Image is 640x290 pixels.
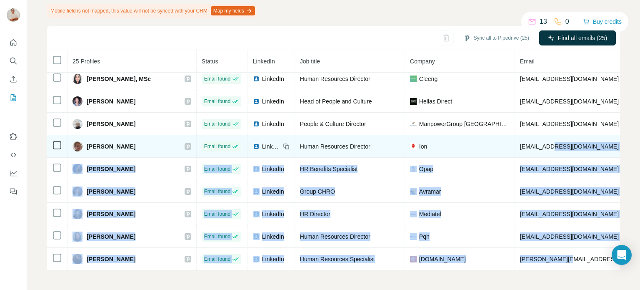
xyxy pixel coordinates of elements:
img: company-logo [410,256,417,262]
img: LinkedIn logo [253,166,260,172]
img: LinkedIn logo [253,233,260,240]
span: Avramar [419,187,441,196]
span: [PERSON_NAME] [87,210,135,218]
span: Email found [204,255,230,263]
span: Human Resources Director [300,233,370,240]
span: LinkedIn [262,255,284,263]
span: Email found [204,120,230,128]
img: Avatar [72,164,82,174]
span: People & Culture Director [300,121,366,127]
div: Open Intercom Messenger [612,245,632,265]
button: Use Surfe API [7,147,20,162]
img: company-logo [410,76,417,82]
img: Avatar [72,187,82,197]
span: [PERSON_NAME] [87,255,135,263]
span: LinkedIn [262,75,284,83]
span: LinkedIn [262,165,284,173]
img: LinkedIn logo [253,143,260,150]
span: Find all emails (25) [558,34,607,42]
img: company-logo [410,211,417,217]
span: Head of People and Culture [300,98,372,105]
img: company-logo [410,121,417,127]
img: Avatar [72,254,82,264]
img: Avatar [72,209,82,219]
span: [PERSON_NAME] [87,120,135,128]
img: LinkedIn logo [253,211,260,217]
span: [EMAIL_ADDRESS][DOMAIN_NAME] [520,166,619,172]
button: My lists [7,90,20,105]
button: Use Surfe on LinkedIn [7,129,20,144]
span: HR Benefits Specialist [300,166,358,172]
span: [EMAIL_ADDRESS][DOMAIN_NAME] [520,211,619,217]
img: Avatar [7,8,20,22]
span: Email found [204,75,230,83]
span: Company [410,58,435,65]
span: Human Resources Director [300,76,370,82]
img: Avatar [72,119,82,129]
span: LinkedIn [262,210,284,218]
span: [EMAIL_ADDRESS][DOMAIN_NAME] [520,188,619,195]
img: company-logo [410,188,417,195]
span: LinkedIn [262,97,284,106]
span: [EMAIL_ADDRESS][DOMAIN_NAME] [520,233,619,240]
span: Email [520,58,535,65]
button: Quick start [7,35,20,50]
span: Opap [419,165,433,173]
span: Email found [204,98,230,105]
span: Cleeng [419,75,437,83]
button: Enrich CSV [7,72,20,87]
span: LinkedIn [262,187,284,196]
img: company-logo [410,98,417,105]
span: Job title [300,58,320,65]
p: 0 [565,17,569,27]
span: [PERSON_NAME] [87,142,135,151]
button: Map my fields [211,6,255,15]
img: LinkedIn logo [253,188,260,195]
span: Human Resources Director [300,143,370,150]
span: Hellas Direct [419,97,452,106]
img: Avatar [72,96,82,106]
img: Avatar [72,141,82,151]
img: LinkedIn logo [253,76,260,82]
img: LinkedIn logo [253,121,260,127]
img: Avatar [72,74,82,84]
img: LinkedIn logo [253,98,260,105]
span: Email found [204,143,230,150]
span: Group CHRO [300,188,335,195]
div: Mobile field is not mapped, this value will not be synced with your CRM [47,4,257,18]
button: Buy credits [583,16,622,28]
span: [PERSON_NAME] [87,187,135,196]
span: Human Resources Specialist [300,256,375,262]
span: [EMAIL_ADDRESS][DOMAIN_NAME] [520,76,619,82]
button: Dashboard [7,166,20,181]
span: Ion [419,142,427,151]
button: Find all emails (25) [539,30,616,45]
span: Email found [204,188,230,195]
span: ManpowerGroup [GEOGRAPHIC_DATA] [419,120,510,128]
img: company-logo [410,233,417,240]
span: 25 Profiles [72,58,100,65]
span: HR Director [300,211,330,217]
span: LinkedIn [262,120,284,128]
span: Mediatel [419,210,441,218]
span: [PERSON_NAME] [87,97,135,106]
img: LinkedIn logo [253,256,260,262]
span: [DOMAIN_NAME] [419,255,466,263]
span: [EMAIL_ADDRESS][DOMAIN_NAME] [520,121,619,127]
img: company-logo [410,166,417,172]
span: LinkedIn [262,142,280,151]
span: [PERSON_NAME], MSc [87,75,151,83]
span: Email found [204,233,230,240]
span: LinkedIn [262,232,284,241]
img: Avatar [72,232,82,242]
button: Feedback [7,184,20,199]
img: company-logo [410,143,417,150]
span: [EMAIL_ADDRESS][DOMAIN_NAME] [520,98,619,105]
span: Email found [204,165,230,173]
button: Search [7,53,20,68]
p: 13 [540,17,547,27]
span: Status [202,58,218,65]
span: [PERSON_NAME] [87,165,135,173]
span: LinkedIn [253,58,275,65]
span: [PERSON_NAME] [87,232,135,241]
